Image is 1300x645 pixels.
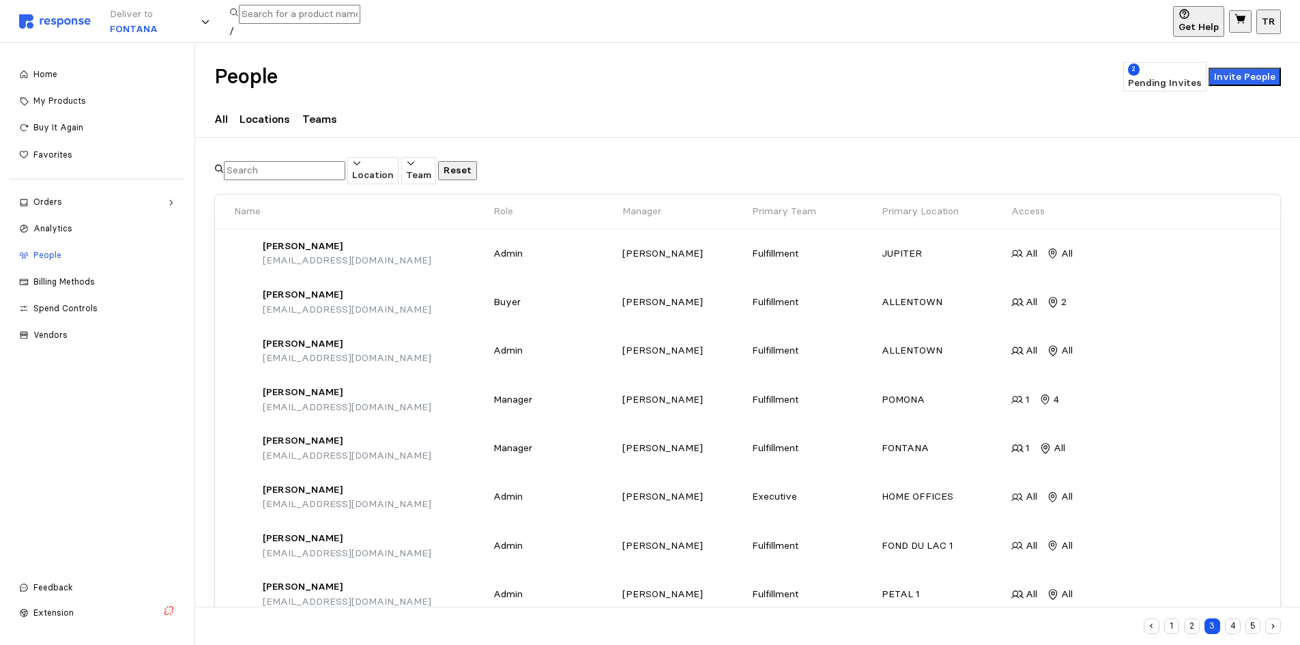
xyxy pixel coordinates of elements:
[1262,14,1275,29] p: TR
[263,483,343,498] p: [PERSON_NAME]
[622,204,661,219] p: Manager
[1209,68,1281,87] button: Invite People
[1011,204,1045,219] p: Access
[263,351,431,366] p: [EMAIL_ADDRESS][DOMAIN_NAME]
[1061,343,1073,358] p: All
[214,63,278,90] h1: People
[1026,489,1037,504] p: All
[882,441,1002,456] p: FONTANA
[1026,587,1037,602] p: All
[263,594,431,610] p: [EMAIL_ADDRESS][DOMAIN_NAME]
[234,441,253,456] p: MM
[1173,6,1224,37] button: Get Help
[752,489,872,504] p: Executive
[263,287,343,302] p: [PERSON_NAME]
[234,489,253,504] p: MT
[10,62,185,87] a: Home
[33,149,72,160] span: Favorites
[263,448,431,463] p: [EMAIL_ADDRESS][DOMAIN_NAME]
[1026,539,1037,554] p: All
[622,295,742,310] p: [PERSON_NAME]
[33,196,161,209] div: Orders
[10,216,185,241] a: Analytics
[493,587,613,602] p: Admin
[234,539,253,554] p: MP
[263,531,343,546] p: [PERSON_NAME]
[1128,76,1202,91] p: Pending Invites
[493,295,613,310] p: Buyer
[263,239,343,254] p: [PERSON_NAME]
[882,204,959,219] p: Primary Location
[622,489,742,504] p: [PERSON_NAME]
[493,204,513,219] p: Role
[33,96,86,106] span: My Products
[752,441,872,456] p: Fulfillment
[10,323,185,347] a: Vendors
[234,587,253,602] p: NB
[33,276,95,287] span: Billing Methods
[110,7,158,22] p: Deliver to
[882,539,1002,554] p: FOND DU LAC 1
[234,295,253,310] p: LZ
[401,157,436,184] button: Team
[1204,618,1220,634] button: 3
[622,539,742,554] p: [PERSON_NAME]
[493,539,613,554] p: Admin
[263,497,431,512] p: [EMAIL_ADDRESS][DOMAIN_NAME]
[1061,489,1073,504] p: All
[622,392,742,407] p: [PERSON_NAME]
[234,343,253,358] p: LT
[234,246,253,261] p: KS
[263,433,343,448] p: [PERSON_NAME]
[10,243,185,268] a: People
[10,115,185,140] a: Buy It Again
[438,161,477,180] button: Reset
[10,89,185,113] a: My Products
[1061,587,1073,602] p: All
[352,168,394,183] p: Location
[263,302,431,317] p: [EMAIL_ADDRESS][DOMAIN_NAME]
[882,587,1002,602] p: PETAL 1
[10,296,185,321] a: Spend Controls
[752,295,872,310] p: Fulfillment
[240,111,290,128] p: Locations
[1026,343,1037,358] p: All
[1225,618,1241,634] button: 4
[263,385,343,400] p: [PERSON_NAME]
[622,587,742,602] p: [PERSON_NAME]
[622,441,742,456] p: [PERSON_NAME]
[1123,62,1207,91] button: 2Pending Invites
[33,303,98,313] span: Spend Controls
[493,392,613,407] p: Manager
[1061,295,1067,310] p: 2
[1026,392,1030,407] p: 1
[1026,441,1030,456] p: 1
[752,539,872,554] p: Fulfillment
[882,343,1002,358] p: ALLENTOWN
[1184,618,1200,634] button: 2
[347,157,399,184] button: Location
[752,204,816,219] p: Primary Team
[1054,441,1065,456] p: All
[882,246,1002,261] p: JUPITER
[882,489,1002,504] p: HOME OFFICES
[214,111,228,128] p: All
[263,546,431,561] p: [EMAIL_ADDRESS][DOMAIN_NAME]
[224,161,345,180] input: Search
[234,392,253,407] p: MM
[752,343,872,358] p: Fulfillment
[10,600,185,626] button: Extension
[1164,618,1180,634] button: 1
[33,582,72,592] span: Feedback
[234,204,261,219] p: Name
[493,441,613,456] p: Manager
[752,587,872,602] p: Fulfillment
[1179,20,1219,35] p: Get Help
[19,14,91,29] img: svg%3e
[882,392,1002,407] p: POMONA
[1061,246,1073,261] p: All
[33,223,72,233] span: Analytics
[33,122,83,132] span: Buy It Again
[10,575,185,600] button: Feedback
[33,607,74,618] span: Extension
